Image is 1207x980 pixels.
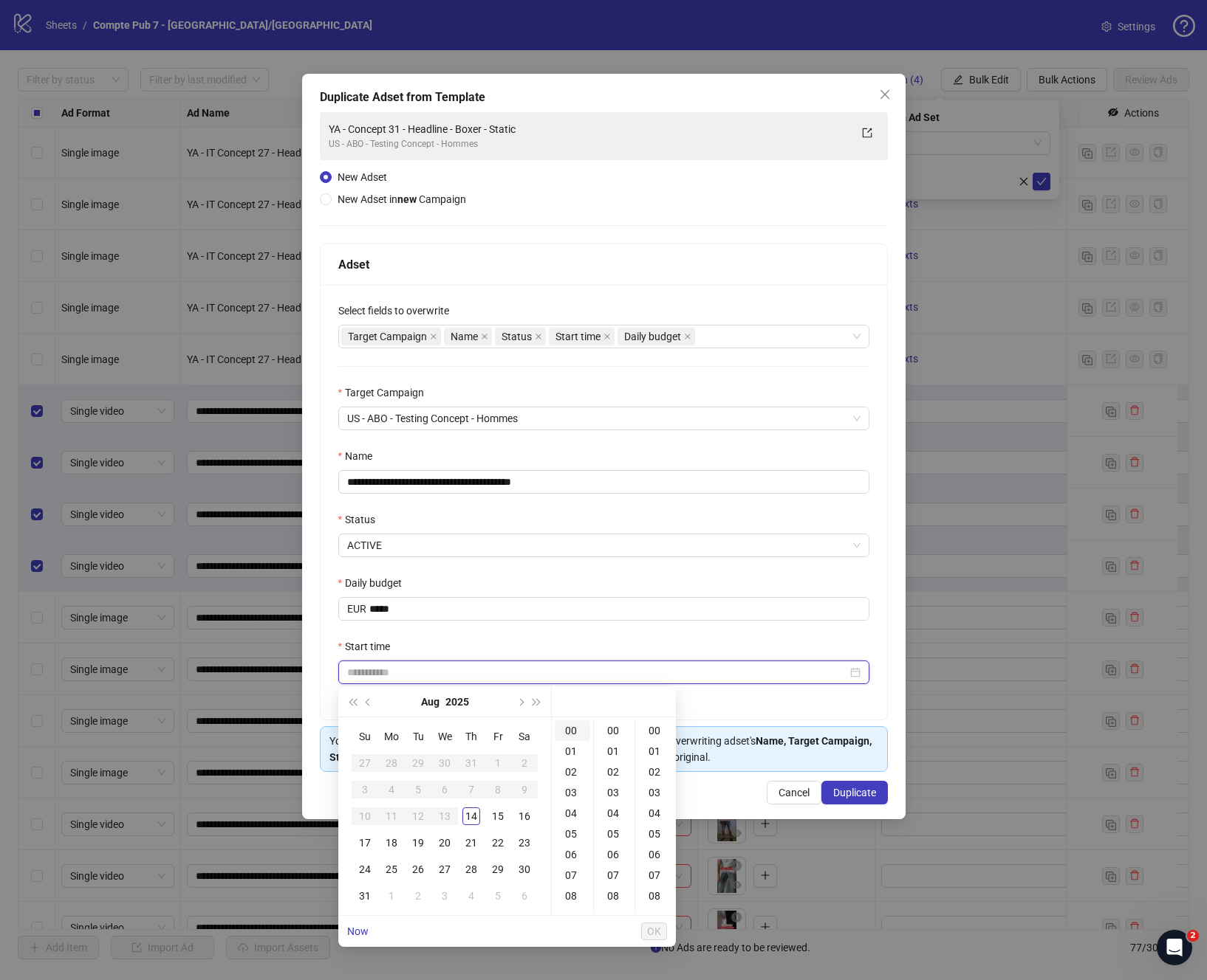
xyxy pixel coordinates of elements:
[597,803,632,824] div: 04
[378,750,405,776] td: 2025-07-28
[684,333,691,340] span: close
[767,781,821,804] button: Cancel
[511,883,538,909] td: 2025-09-06
[405,723,431,750] th: Tu
[329,735,872,763] strong: Name, Target Campaign, Status, Start time, Daily budget
[458,803,485,829] td: 2025-08-14
[352,750,378,776] td: 2025-07-27
[511,856,538,883] td: 2025-08-30
[348,328,427,345] span: Target Campaign
[378,776,405,803] td: 2025-08-04
[444,328,492,345] span: Name
[405,776,431,803] td: 2025-08-05
[638,782,674,803] div: 03
[516,781,533,798] div: 9
[873,83,897,106] button: Close
[1187,930,1199,942] span: 2
[511,750,538,776] td: 2025-08-02
[516,887,533,905] div: 6
[638,906,674,927] div: 09
[489,860,507,878] div: 29
[409,834,427,852] div: 19
[409,781,427,798] div: 5
[356,807,374,825] div: 10
[597,886,632,906] div: 08
[502,328,532,345] span: Status
[597,824,632,844] div: 05
[360,687,377,717] button: Previous month (PageUp)
[638,886,674,906] div: 08
[436,781,454,798] div: 6
[352,776,378,803] td: 2025-08-03
[352,803,378,829] td: 2025-08-10
[485,723,511,750] th: Fr
[555,803,590,824] div: 04
[378,829,405,856] td: 2025-08-18
[495,328,546,345] span: Status
[879,89,891,100] span: close
[489,754,507,772] div: 1
[352,856,378,883] td: 2025-08-24
[458,856,485,883] td: 2025-08-28
[344,687,360,717] button: Last year (Control + left)
[356,887,374,905] div: 31
[597,865,632,886] div: 07
[378,856,405,883] td: 2025-08-25
[458,750,485,776] td: 2025-07-31
[356,834,374,852] div: 17
[529,687,545,717] button: Next year (Control + right)
[451,328,478,345] span: Name
[378,803,405,829] td: 2025-08-11
[347,407,861,429] span: US - ABO - Testing Concept - Hommes
[431,723,458,750] th: We
[462,860,480,878] div: 28
[431,829,458,856] td: 2025-08-20
[555,824,590,844] div: 05
[352,829,378,856] td: 2025-08-17
[638,803,674,824] div: 04
[638,720,674,741] div: 00
[338,575,411,591] label: Daily budget
[356,781,374,798] div: 3
[338,303,459,319] label: Select fields to overwrite
[462,834,480,852] div: 21
[338,470,869,494] input: Name
[383,807,400,825] div: 11
[555,762,590,782] div: 02
[352,723,378,750] th: Su
[378,723,405,750] th: Mo
[338,448,382,464] label: Name
[352,883,378,909] td: 2025-08-31
[489,887,507,905] div: 5
[405,856,431,883] td: 2025-08-26
[597,762,632,782] div: 02
[347,664,847,680] input: Start time
[458,883,485,909] td: 2025-09-04
[347,534,861,556] span: ACTIVE
[409,754,427,772] div: 29
[356,754,374,772] div: 27
[511,776,538,803] td: 2025-08-09
[383,754,400,772] div: 28
[462,887,480,905] div: 4
[641,922,667,940] button: OK
[431,776,458,803] td: 2025-08-06
[555,720,590,741] div: 00
[431,883,458,909] td: 2025-09-03
[405,803,431,829] td: 2025-08-12
[338,384,434,401] label: Target Campaign
[338,638,400,655] label: Start time
[485,883,511,909] td: 2025-09-05
[431,803,458,829] td: 2025-08-13
[638,741,674,762] div: 01
[597,782,632,803] div: 03
[409,807,427,825] div: 12
[489,807,507,825] div: 15
[516,754,533,772] div: 2
[516,807,533,825] div: 16
[436,860,454,878] div: 27
[516,860,533,878] div: 30
[383,781,400,798] div: 4
[347,925,369,937] a: Now
[489,781,507,798] div: 8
